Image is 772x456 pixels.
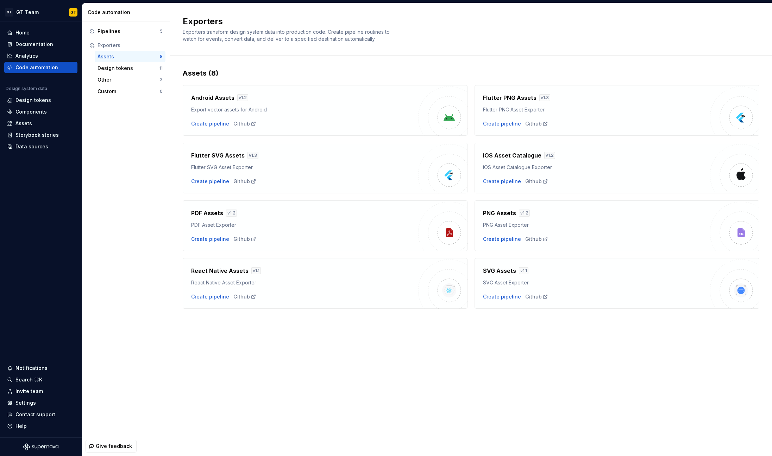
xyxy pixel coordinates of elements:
div: v 1.2 [519,210,530,217]
div: GT Team [16,9,39,16]
a: Documentation [4,39,77,50]
div: GT [70,9,76,15]
button: Pipelines5 [86,26,165,37]
button: Contact support [4,409,77,420]
div: Design system data [6,86,47,91]
div: Create pipeline [191,178,229,185]
button: Create pipeline [191,293,229,300]
h4: SVG Assets [483,266,516,275]
div: Home [15,29,30,36]
button: Create pipeline [483,293,521,300]
div: 5 [160,28,163,34]
div: PDF Asset Exporter [191,221,418,229]
div: Settings [15,399,36,406]
a: Data sources [4,141,77,152]
div: Export vector assets for Android [191,106,418,113]
button: Assets8 [95,51,165,62]
div: v 1.2 [226,210,237,217]
a: Storybook stories [4,129,77,141]
button: Create pipeline [191,120,229,127]
span: Give feedback [96,443,132,450]
div: React Native Asset Exporter [191,279,418,286]
button: Notifications [4,362,77,374]
div: Analytics [15,52,38,59]
button: Custom0 [95,86,165,97]
h4: PNG Assets [483,209,516,217]
h4: Flutter PNG Assets [483,94,536,102]
button: GTGT TeamGT [1,5,80,20]
h4: PDF Assets [191,209,223,217]
div: Assets (8) [183,68,759,78]
a: Github [525,120,548,127]
div: v 1.1 [519,267,528,274]
button: Other3 [95,74,165,85]
div: PNG Asset Exporter [483,221,710,229]
h4: Flutter SVG Assets [191,151,245,160]
div: Design tokens [15,97,51,104]
a: Analytics [4,50,77,62]
div: v 1.3 [539,94,550,101]
div: Assets [98,53,160,60]
div: Code automation [15,64,58,71]
div: Exporters [98,42,163,49]
a: Github [233,120,256,127]
h4: iOS Asset Catalogue [483,151,541,160]
div: Data sources [15,143,48,150]
div: Flutter PNG Asset Exporter [483,106,710,113]
div: Other [98,76,160,83]
a: Github [525,236,548,243]
button: Help [4,420,77,432]
a: Components [4,106,77,117]
div: Help [15,423,27,430]
div: Flutter SVG Asset Exporter [191,164,418,171]
div: v 1.2 [544,152,555,159]
div: Custom [98,88,160,95]
div: Design tokens [98,65,159,72]
a: Code automation [4,62,77,73]
button: Create pipeline [483,178,521,185]
button: Create pipeline [483,236,521,243]
div: GT [5,8,13,17]
div: Github [233,293,256,300]
div: v 1.3 [247,152,258,159]
h4: React Native Assets [191,266,249,275]
div: Create pipeline [483,120,521,127]
div: Assets [15,120,32,127]
a: Design tokens [4,95,77,106]
button: Create pipeline [191,236,229,243]
svg: Supernova Logo [23,443,58,450]
h4: Android Assets [191,94,234,102]
button: Design tokens11 [95,63,165,74]
div: 3 [160,77,163,83]
div: SVG Asset Exporter [483,279,710,286]
div: Notifications [15,365,48,372]
a: Github [233,236,256,243]
div: Components [15,108,47,115]
h2: Exporters [183,16,751,27]
div: Contact support [15,411,55,418]
div: Code automation [88,9,167,16]
a: Assets [4,118,77,129]
a: Settings [4,397,77,409]
div: Documentation [15,41,53,48]
span: Exporters transform design system data into production code. Create pipeline routines to watch fo... [183,29,391,42]
a: Github [525,178,548,185]
button: Search ⌘K [4,374,77,385]
div: v 1.1 [251,267,261,274]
